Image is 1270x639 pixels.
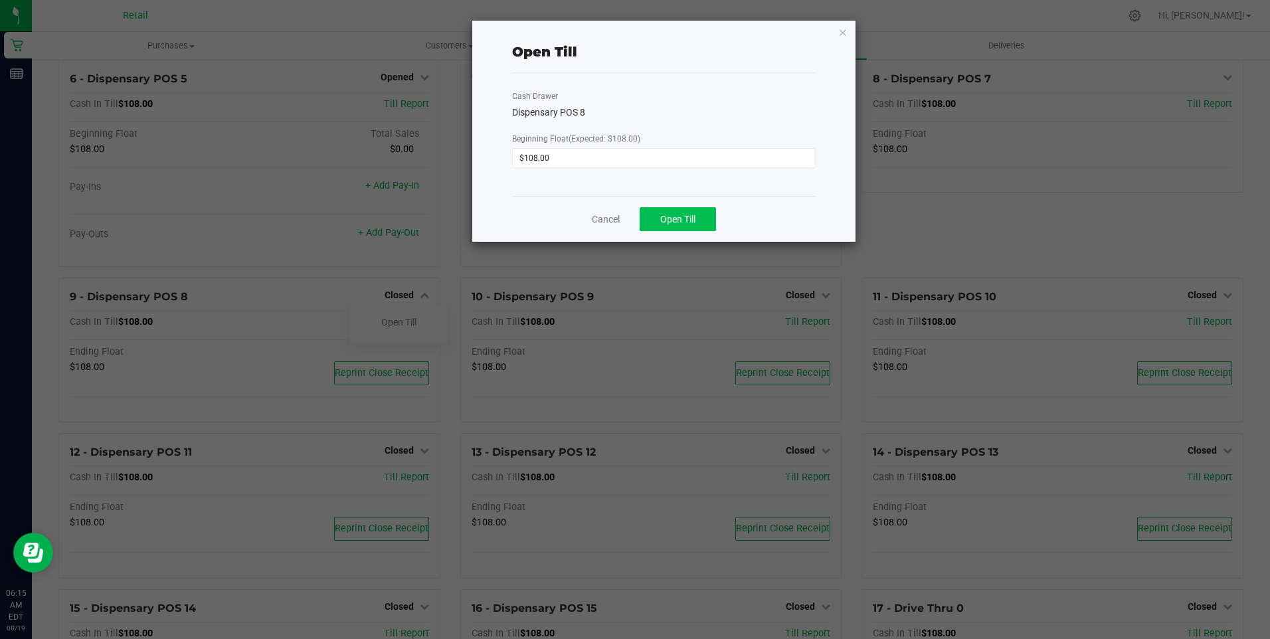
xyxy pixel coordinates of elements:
span: Beginning Float [512,134,640,143]
div: Open Till [512,42,577,62]
a: Cancel [592,213,620,227]
span: Open Till [660,214,695,225]
span: (Expected: $108.00) [569,134,640,143]
div: Dispensary POS 8 [512,106,815,120]
label: Cash Drawer [512,90,558,102]
iframe: Resource center [13,533,53,573]
button: Open Till [640,207,716,231]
